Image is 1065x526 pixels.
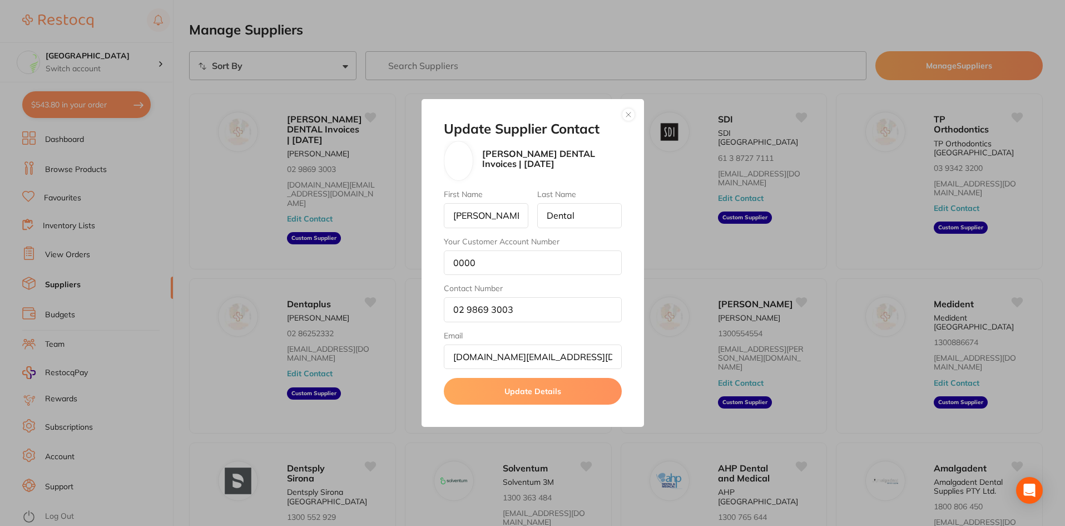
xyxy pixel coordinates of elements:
label: Email [444,331,622,340]
label: Contact Number [444,284,622,293]
label: Your Customer Account Number [444,237,622,246]
label: Last Name [537,190,622,199]
div: Open Intercom Messenger [1016,477,1043,504]
p: [PERSON_NAME] DENTAL Invoices | [DATE] [482,149,621,169]
label: First Name [444,190,528,199]
button: Update Details [444,378,622,405]
h2: Update Supplier Contact [444,121,622,137]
